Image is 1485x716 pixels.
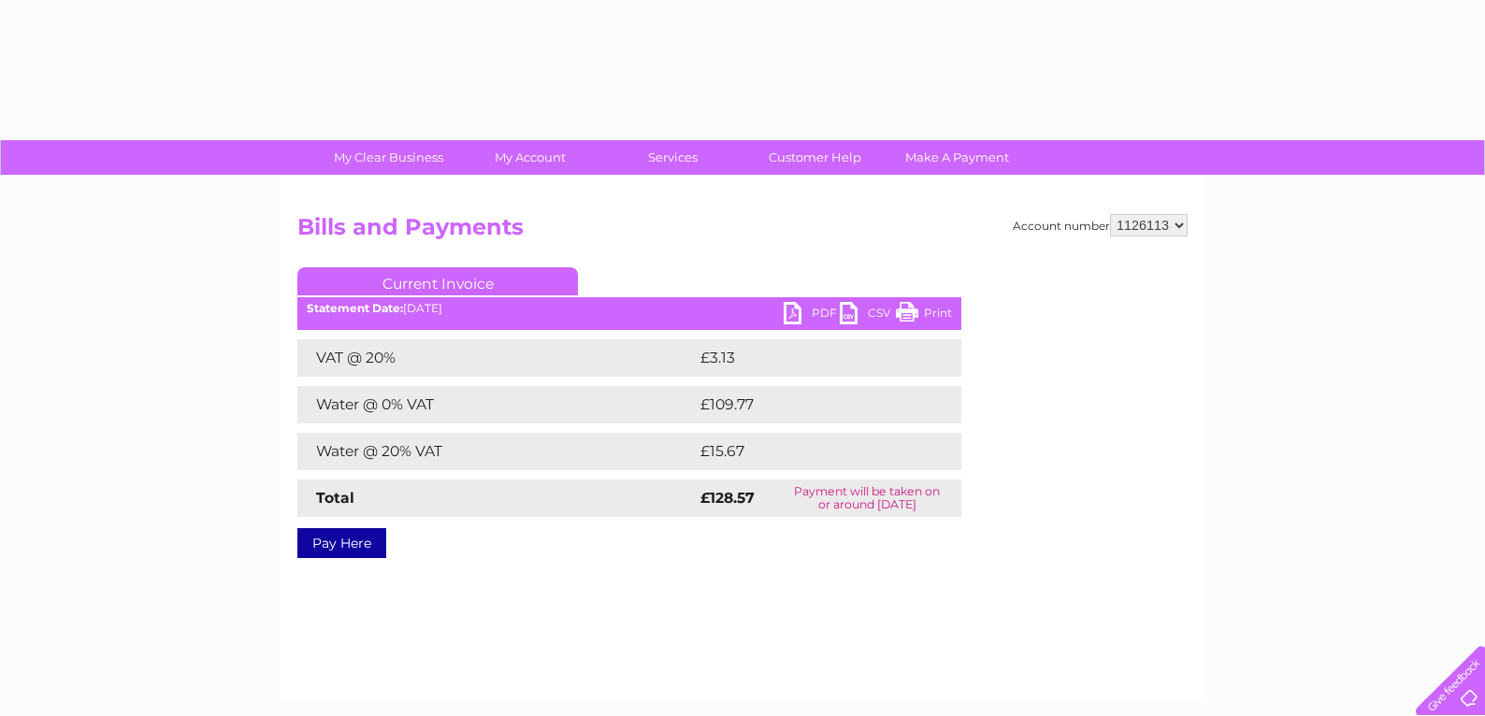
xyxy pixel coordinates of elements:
div: Account number [1013,214,1188,236]
td: £109.77 [696,386,927,423]
strong: Total [316,489,354,507]
a: My Account [454,140,608,175]
a: Pay Here [297,528,386,558]
td: Water @ 0% VAT [297,386,696,423]
strong: £128.57 [700,489,755,507]
a: Customer Help [738,140,892,175]
a: Print [896,302,952,329]
a: PDF [784,302,840,329]
td: Water @ 20% VAT [297,433,696,470]
a: Current Invoice [297,267,578,295]
td: VAT @ 20% [297,339,696,377]
a: My Clear Business [311,140,466,175]
a: Make A Payment [880,140,1034,175]
a: Services [596,140,750,175]
td: £3.13 [696,339,915,377]
div: [DATE] [297,302,961,315]
a: CSV [840,302,896,329]
td: Payment will be taken on or around [DATE] [773,480,961,517]
h2: Bills and Payments [297,214,1188,250]
b: Statement Date: [307,301,403,315]
td: £15.67 [696,433,922,470]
